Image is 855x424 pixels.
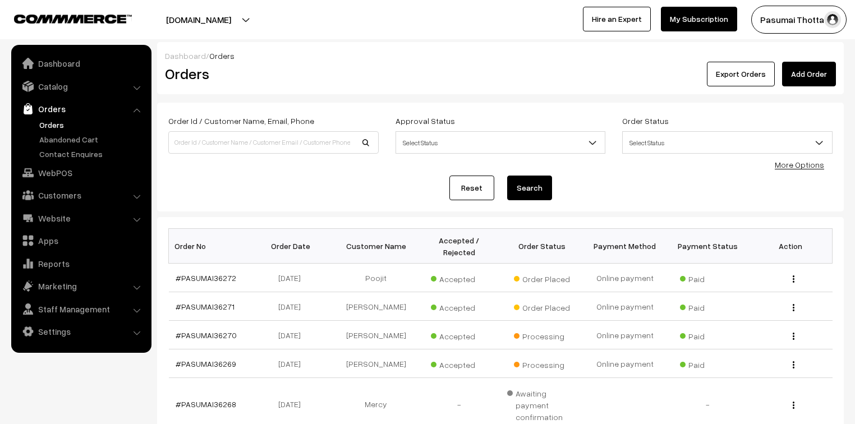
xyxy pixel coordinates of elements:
span: Paid [680,328,736,342]
a: Reports [14,254,148,274]
img: COMMMERCE [14,15,132,23]
td: Online payment [583,264,666,292]
img: Menu [793,304,794,311]
span: Order Placed [514,299,570,314]
th: Order Date [251,229,334,264]
a: #PASUMAI36272 [176,273,236,283]
th: Action [750,229,833,264]
td: [PERSON_NAME] [334,292,417,321]
a: Add Order [782,62,836,86]
th: Accepted / Rejected [417,229,500,264]
td: [DATE] [251,292,334,321]
a: WebPOS [14,163,148,183]
td: Online payment [583,349,666,378]
span: Select Status [396,133,605,153]
th: Order No [169,229,252,264]
td: Poojit [334,264,417,292]
button: Export Orders [707,62,775,86]
a: My Subscription [661,7,737,31]
img: Menu [793,361,794,368]
span: Select Status [623,133,832,153]
a: #PASUMAI36268 [176,399,236,409]
a: Apps [14,231,148,251]
a: More Options [775,160,824,169]
td: Online payment [583,321,666,349]
span: Order Placed [514,270,570,285]
th: Customer Name [334,229,417,264]
span: Awaiting payment confirmation [507,385,577,423]
a: Orders [14,99,148,119]
th: Payment Status [666,229,750,264]
span: Select Status [396,131,606,154]
a: #PASUMAI36269 [176,359,236,368]
a: Settings [14,321,148,342]
input: Order Id / Customer Name / Customer Email / Customer Phone [168,131,379,154]
a: Website [14,208,148,228]
span: Paid [680,356,736,371]
span: Accepted [431,299,487,314]
span: Accepted [431,270,487,285]
td: [PERSON_NAME] [334,321,417,349]
img: user [824,11,841,28]
div: / [165,50,836,62]
a: Contact Enquires [36,148,148,160]
label: Order Status [622,115,669,127]
a: Hire an Expert [583,7,651,31]
span: Paid [680,270,736,285]
td: [DATE] [251,264,334,292]
a: #PASUMAI36271 [176,302,235,311]
a: COMMMERCE [14,11,112,25]
button: [DOMAIN_NAME] [127,6,270,34]
a: Customers [14,185,148,205]
td: Online payment [583,292,666,321]
button: Pasumai Thotta… [751,6,847,34]
th: Payment Method [583,229,666,264]
span: Accepted [431,356,487,371]
span: Accepted [431,328,487,342]
a: Orders [36,119,148,131]
a: Staff Management [14,299,148,319]
img: Menu [793,402,794,409]
h2: Orders [165,65,378,82]
label: Approval Status [396,115,455,127]
img: Menu [793,275,794,283]
img: Menu [793,333,794,340]
span: Processing [514,328,570,342]
a: Catalog [14,76,148,96]
a: #PASUMAI36270 [176,330,237,340]
a: Dashboard [14,53,148,73]
span: Processing [514,356,570,371]
a: Abandoned Cart [36,133,148,145]
span: Paid [680,299,736,314]
label: Order Id / Customer Name, Email, Phone [168,115,314,127]
a: Reset [449,176,494,200]
a: Dashboard [165,51,206,61]
th: Order Status [500,229,583,264]
span: Select Status [622,131,833,154]
a: Marketing [14,276,148,296]
span: Orders [209,51,235,61]
button: Search [507,176,552,200]
td: [PERSON_NAME] [334,349,417,378]
td: [DATE] [251,349,334,378]
td: [DATE] [251,321,334,349]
